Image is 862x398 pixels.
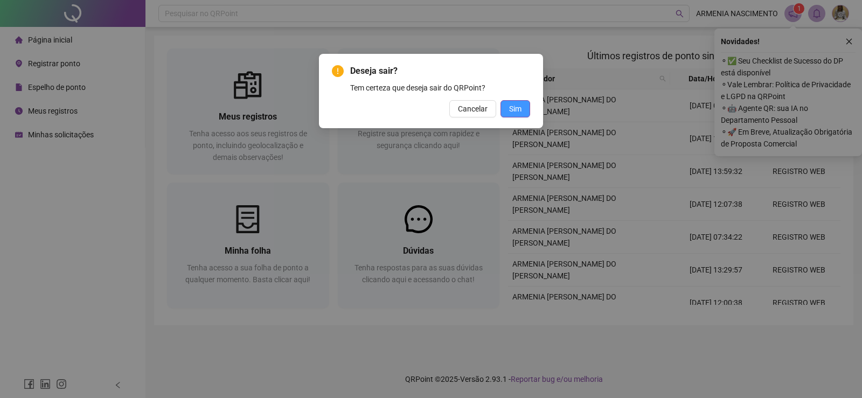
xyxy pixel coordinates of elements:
button: Cancelar [449,100,496,117]
span: Cancelar [458,103,488,115]
span: Sim [509,103,522,115]
div: Tem certeza que deseja sair do QRPoint? [350,82,530,94]
span: Deseja sair? [350,65,530,78]
button: Sim [500,100,530,117]
span: exclamation-circle [332,65,344,77]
